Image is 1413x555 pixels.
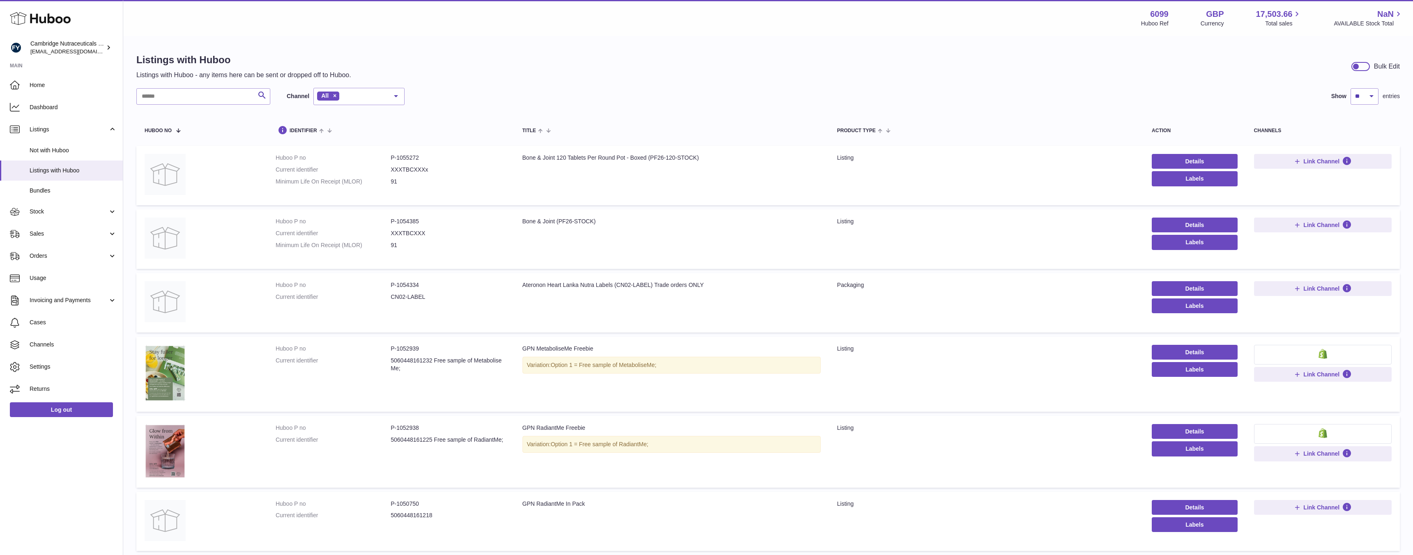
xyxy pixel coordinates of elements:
img: shopify-small.png [1319,349,1327,359]
a: Details [1152,281,1238,296]
div: Cambridge Nutraceuticals Ltd [30,40,104,55]
span: Orders [30,252,108,260]
dd: P-1052938 [391,424,506,432]
div: Huboo Ref [1141,20,1169,28]
span: Settings [30,363,117,371]
span: Dashboard [30,103,117,111]
button: Labels [1152,171,1238,186]
div: action [1152,128,1238,133]
dt: Current identifier [276,166,391,174]
dd: P-1054385 [391,218,506,225]
a: Log out [10,402,113,417]
label: Channel [287,92,309,100]
span: Product Type [837,128,876,133]
a: Details [1152,500,1238,515]
dd: P-1055272 [391,154,506,162]
dt: Current identifier [276,436,391,444]
dt: Huboo P no [276,424,391,432]
a: Details [1152,154,1238,169]
div: listing [837,345,1135,353]
span: AVAILABLE Stock Total [1334,20,1403,28]
div: Bulk Edit [1374,62,1400,71]
a: 17,503.66 Total sales [1256,9,1302,28]
img: GPN MetaboliseMe Freebie [145,345,186,401]
div: packaging [837,281,1135,289]
div: listing [837,424,1135,432]
span: Cases [30,319,117,326]
span: title [522,128,536,133]
dt: Huboo P no [276,500,391,508]
span: Link Channel [1303,221,1339,229]
img: huboo@camnutra.com [10,41,22,54]
dd: 5060448161218 [391,511,506,519]
span: Link Channel [1303,450,1339,457]
span: Link Channel [1303,504,1339,511]
dt: Current identifier [276,293,391,301]
h1: Listings with Huboo [136,53,351,67]
dt: Huboo P no [276,345,391,353]
span: Listings with Huboo [30,167,117,174]
dt: Huboo P no [276,154,391,162]
a: Details [1152,345,1238,360]
button: Labels [1152,362,1238,377]
div: listing [837,500,1135,508]
span: Usage [30,274,117,282]
dd: XXXTBCXXXx [391,166,506,174]
div: Variation: [522,436,821,453]
dt: Current identifier [276,229,391,237]
label: Show [1331,92,1346,100]
p: Listings with Huboo - any items here can be sent or dropped off to Huboo. [136,71,351,80]
div: GPN RadiantMe In Pack [522,500,821,508]
div: listing [837,154,1135,162]
span: Bundles [30,187,117,195]
span: Stock [30,208,108,216]
div: Variation: [522,357,821,374]
button: Link Channel [1254,367,1392,382]
dd: CN02-LABEL [391,293,506,301]
dt: Current identifier [276,511,391,519]
div: Bone & Joint (PF26-STOCK) [522,218,821,225]
span: Listings [30,126,108,133]
div: Bone & Joint 120 Tablets Per Round Pot - Boxed (PF26-120-STOCK) [522,154,821,162]
dt: Huboo P no [276,281,391,289]
span: Link Channel [1303,371,1339,378]
span: Channels [30,341,117,349]
span: Huboo no [145,128,172,133]
img: Bone & Joint (PF26-STOCK) [145,218,186,259]
a: Details [1152,218,1238,232]
a: NaN AVAILABLE Stock Total [1334,9,1403,28]
dd: 5060448161225 Free sample of RadiantMe; [391,436,506,444]
button: Labels [1152,517,1238,532]
img: shopify-small.png [1319,428,1327,438]
span: NaN [1377,9,1394,20]
span: Total sales [1265,20,1302,28]
span: Invoicing and Payments [30,296,108,304]
strong: 6099 [1150,9,1169,20]
dd: XXXTBCXXX [391,229,506,237]
div: GPN MetaboliseMe Freebie [522,345,821,353]
button: Labels [1152,441,1238,456]
img: GPN RadiantMe Freebie [145,424,186,477]
dd: P-1054334 [391,281,506,289]
div: Currency [1201,20,1224,28]
div: channels [1254,128,1392,133]
dt: Minimum Life On Receipt (MLOR) [276,178,391,186]
div: GPN RadiantMe Freebie [522,424,821,432]
span: Option 1 = Free sample of MetaboliseMe; [551,362,656,368]
img: Ateronon Heart Lanka Nutra Labels (CN02-LABEL) Trade orders ONLY [145,281,186,322]
dt: Minimum Life On Receipt (MLOR) [276,241,391,249]
span: Home [30,81,117,89]
strong: GBP [1206,9,1224,20]
span: 17,503.66 [1256,9,1292,20]
span: identifier [290,128,317,133]
span: entries [1383,92,1400,100]
dd: 91 [391,178,506,186]
span: [EMAIL_ADDRESS][DOMAIN_NAME] [30,48,121,55]
dd: 5060448161232 Free sample of MetaboliseMe; [391,357,506,372]
button: Labels [1152,298,1238,313]
span: Option 1 = Free sample of RadiantMe; [551,441,649,447]
span: Not with Huboo [30,147,117,154]
span: Sales [30,230,108,238]
button: Link Channel [1254,446,1392,461]
dt: Huboo P no [276,218,391,225]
